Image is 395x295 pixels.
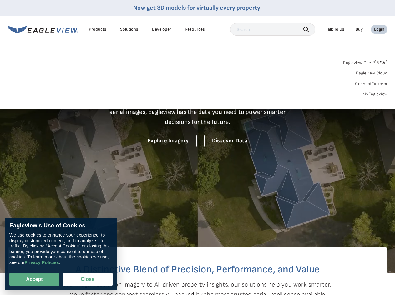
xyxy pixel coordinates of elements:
[9,232,113,265] div: We use cookies to enhance your experience, to display customized content, and to analyze site tra...
[343,58,387,65] a: Eagleview One™*NEW*
[33,265,362,275] h2: A Distinctive Blend of Precision, Performance, and Value
[362,91,387,97] a: MyEagleview
[89,27,106,32] div: Products
[230,23,315,36] input: Search
[374,27,384,32] div: Login
[185,27,205,32] div: Resources
[140,135,197,147] a: Explore Imagery
[9,273,59,286] button: Accept
[356,70,387,76] a: Eagleview Cloud
[152,27,171,32] a: Developer
[102,97,293,127] p: A new era starts here. Built on more than 3.5 billion high-resolution aerial images, Eagleview ha...
[24,260,59,265] a: Privacy Policies
[355,81,387,87] a: ConnectExplorer
[204,135,255,147] a: Discover Data
[9,222,113,229] div: Eagleview’s Use of Cookies
[326,27,344,32] div: Talk To Us
[133,4,262,12] a: Now get 3D models for virtually every property!
[375,60,387,65] span: NEW
[120,27,138,32] div: Solutions
[356,27,363,32] a: Buy
[63,273,113,286] button: Close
